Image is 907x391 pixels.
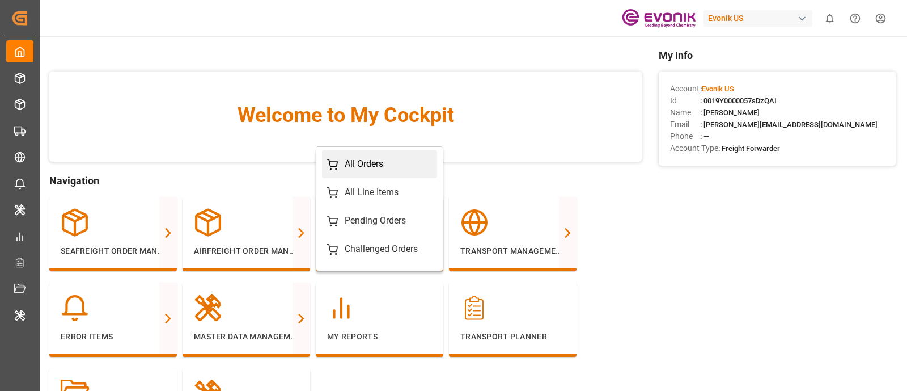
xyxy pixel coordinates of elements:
span: Welcome to My Cockpit [72,100,619,131]
span: Evonik US [702,85,734,93]
div: Evonik US [703,10,812,27]
div: Challenged Orders [345,242,418,256]
span: : — [700,132,709,141]
span: : [PERSON_NAME] [700,108,760,117]
img: Evonik-brand-mark-Deep-Purple-RGB.jpeg_1700498283.jpeg [622,9,696,28]
span: Email [670,119,700,131]
p: Airfreight Order Management [194,245,299,257]
span: My Info [659,48,896,63]
div: Pending Orders [345,214,406,228]
div: All Line Items [345,186,399,199]
span: Account Type [670,142,718,154]
span: : 0019Y0000057sDzQAI [700,96,777,105]
a: All Line Items [322,178,437,207]
span: : Freight Forwarder [718,144,780,153]
p: My Reports [327,331,432,343]
div: All Orders [345,157,383,171]
span: Phone [670,131,700,142]
p: Seafreight Order Management [61,245,166,257]
p: Error Items [61,331,166,343]
span: Account [670,83,700,95]
span: Navigation [49,173,642,188]
p: Master Data Management [194,331,299,343]
a: All Orders [322,150,437,178]
button: Evonik US [703,7,817,29]
a: Completed Orders [322,263,437,292]
span: : [700,85,734,93]
p: Transport Planner [460,331,565,343]
button: show 0 new notifications [817,6,842,31]
span: Name [670,107,700,119]
a: Pending Orders [322,207,437,235]
span: Id [670,95,700,107]
a: Challenged Orders [322,235,437,263]
button: Help Center [842,6,868,31]
p: Transport Management [460,245,565,257]
span: : [PERSON_NAME][EMAIL_ADDRESS][DOMAIN_NAME] [700,120,878,129]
